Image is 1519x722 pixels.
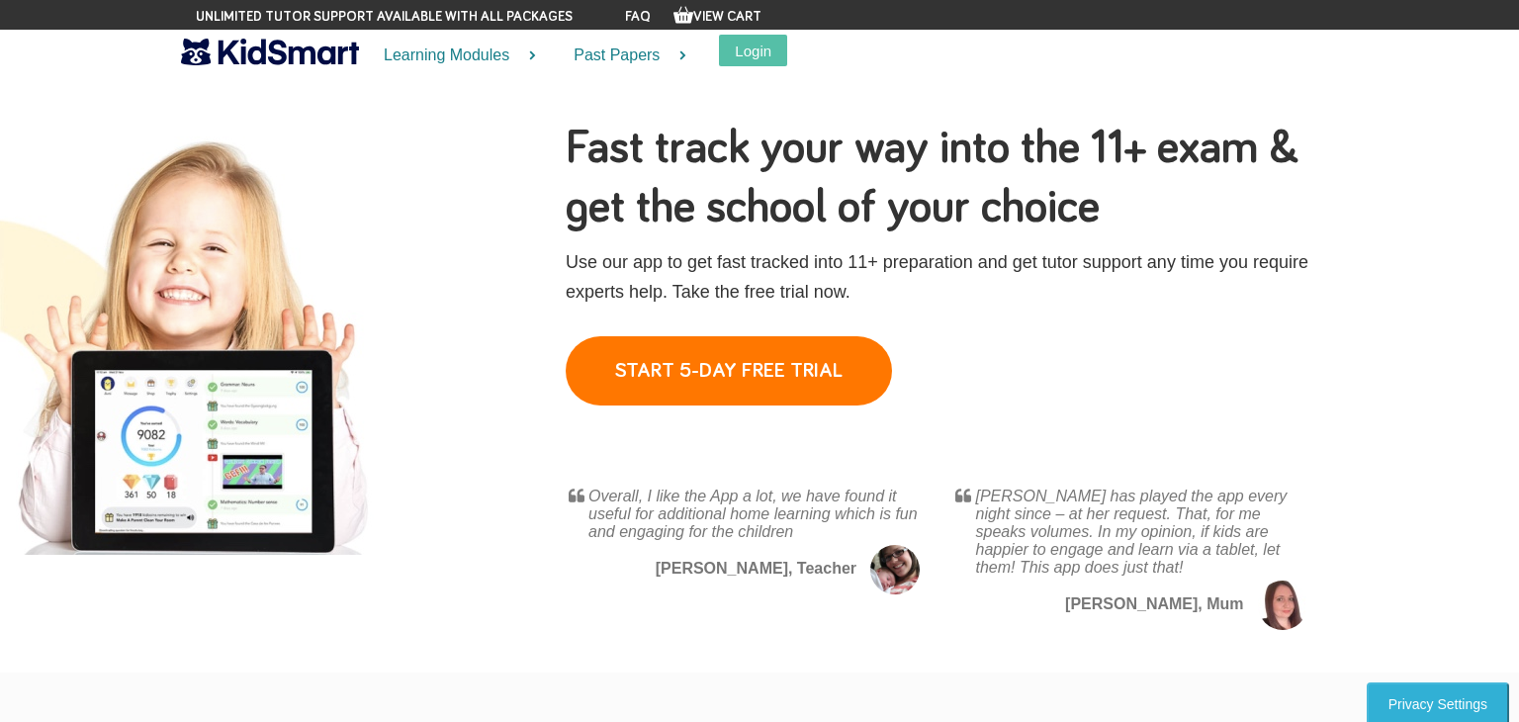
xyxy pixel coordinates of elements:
i: Overall, I like the App a lot, we have found it useful for additional home learning which is fun ... [588,488,918,540]
img: KidSmart logo [181,35,359,69]
a: Past Papers [549,30,699,82]
a: Learning Modules [359,30,549,82]
a: FAQ [625,10,651,24]
img: Great reviews from mums on the 11 plus questions app [1258,581,1307,630]
img: Great reviews from mums on the 11 plus questions app [870,545,920,594]
span: Unlimited tutor support available with all packages [196,7,573,27]
i: [PERSON_NAME] has played the app every night since – at her request. That, for me speaks volumes.... [975,488,1287,576]
h1: Fast track your way into the 11+ exam & get the school of your choice [566,119,1310,237]
img: Awesome, 5 star, KidSmart app reviews from whatmummythinks [569,488,584,503]
img: Awesome, 5 star, KidSmart app reviews from mothergeek [955,488,971,503]
a: View Cart [673,10,761,24]
p: Use our app to get fast tracked into 11+ preparation and get tutor support any time you require e... [566,247,1310,307]
button: Login [719,35,787,66]
b: [PERSON_NAME], Teacher [656,560,856,577]
a: START 5-DAY FREE TRIAL [566,336,892,406]
b: [PERSON_NAME], Mum [1065,595,1243,612]
img: Your items in the shopping basket [673,5,693,25]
